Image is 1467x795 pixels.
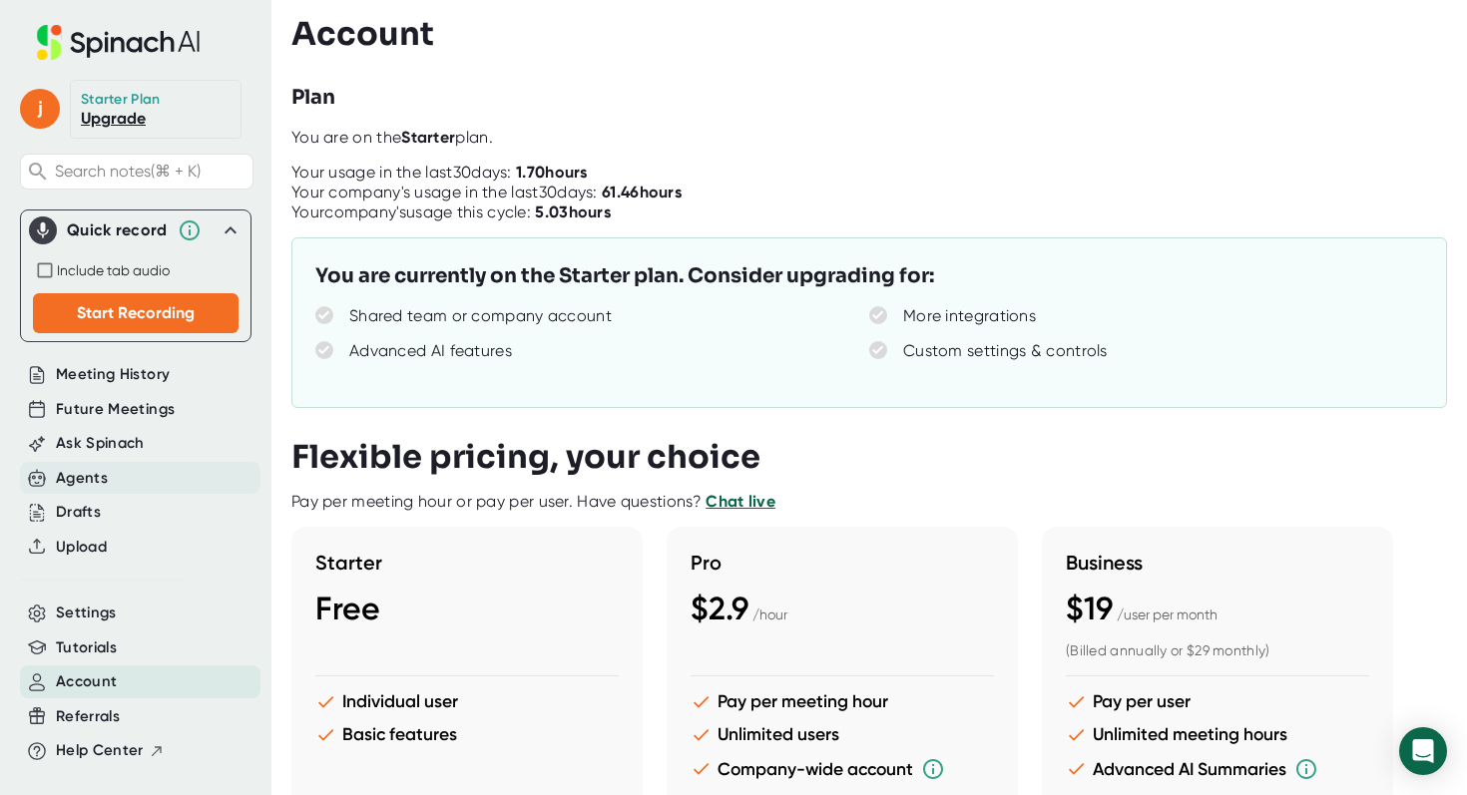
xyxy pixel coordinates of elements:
[57,262,170,278] span: Include tab audio
[315,691,619,712] li: Individual user
[56,636,117,659] button: Tutorials
[291,438,760,476] h3: Flexible pricing, your choice
[691,551,994,575] h3: Pro
[55,162,201,181] span: Search notes (⌘ + K)
[77,303,195,322] span: Start Recording
[1066,642,1369,660] div: (Billed annually or $29 monthly)
[67,220,168,240] div: Quick record
[752,606,787,622] span: / hour
[349,306,612,326] div: Shared team or company account
[56,398,175,421] button: Future Meetings
[291,183,682,202] div: Your company's usage in the last 30 days:
[1066,757,1369,781] li: Advanced AI Summaries
[1066,590,1113,627] span: $19
[81,109,146,128] a: Upgrade
[56,739,165,762] button: Help Center
[315,724,619,745] li: Basic features
[291,15,434,53] h3: Account
[81,91,161,109] div: Starter Plan
[691,590,748,627] span: $2.9
[291,492,775,512] div: Pay per meeting hour or pay per user. Have questions?
[56,739,144,762] span: Help Center
[291,163,588,183] div: Your usage in the last 30 days:
[349,341,512,361] div: Advanced AI features
[706,492,775,511] a: Chat live
[516,163,588,182] b: 1.70 hours
[315,261,934,291] h3: You are currently on the Starter plan. Consider upgrading for:
[33,293,239,333] button: Start Recording
[1066,724,1369,745] li: Unlimited meeting hours
[903,306,1036,326] div: More integrations
[56,601,117,624] button: Settings
[691,724,994,745] li: Unlimited users
[691,757,994,781] li: Company-wide account
[56,432,145,455] button: Ask Spinach
[56,536,107,559] button: Upload
[1066,691,1369,712] li: Pay per user
[903,341,1108,361] div: Custom settings & controls
[56,467,108,490] button: Agents
[691,691,994,712] li: Pay per meeting hour
[56,670,117,693] button: Account
[291,83,335,113] h3: Plan
[1117,606,1218,622] span: / user per month
[29,210,243,250] div: Quick record
[1066,551,1369,575] h3: Business
[56,705,120,728] button: Referrals
[401,128,455,147] b: Starter
[20,89,60,129] span: j
[315,590,380,627] span: Free
[56,501,101,524] button: Drafts
[602,183,682,201] b: 61.46 hours
[291,202,611,222] div: Your company's usage this cycle:
[1399,727,1447,775] div: Open Intercom Messenger
[535,202,611,221] b: 5.03 hours
[33,258,239,282] div: Record both your microphone and the audio from your browser tab (e.g., videos, meetings, etc.)
[56,363,170,386] button: Meeting History
[315,551,619,575] h3: Starter
[291,128,493,147] span: You are on the plan.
